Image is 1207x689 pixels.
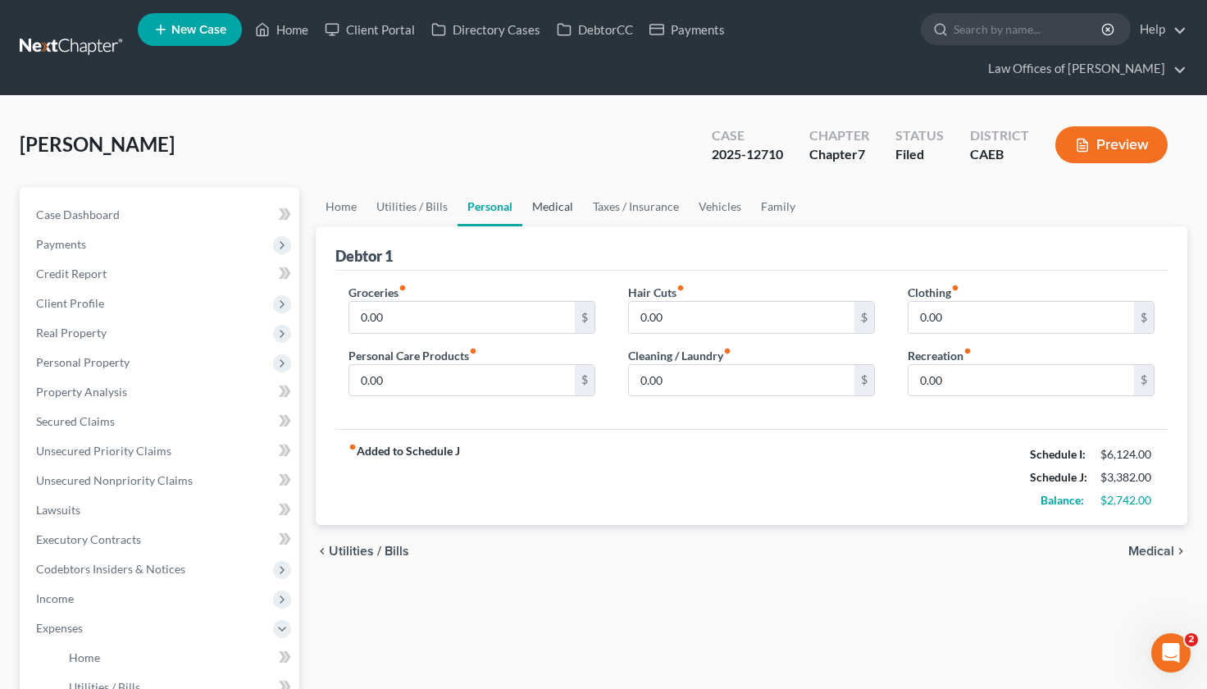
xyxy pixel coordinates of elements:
strong: Schedule I: [1030,447,1086,461]
span: Utilities / Bills [329,545,409,558]
label: Clothing [908,284,959,301]
span: [PERSON_NAME] [20,132,175,156]
a: Taxes / Insurance [583,187,689,226]
a: Home [316,187,367,226]
span: Codebtors Insiders & Notices [36,562,185,576]
a: Directory Cases [423,15,549,44]
a: Property Analysis [23,377,299,407]
a: Credit Report [23,259,299,289]
span: New Case [171,24,226,36]
a: DebtorCC [549,15,641,44]
a: Lawsuits [23,495,299,525]
div: CAEB [970,145,1029,164]
label: Groceries [348,284,407,301]
a: Secured Claims [23,407,299,436]
label: Personal Care Products [348,347,477,364]
i: fiber_manual_record [676,284,685,292]
span: Real Property [36,326,107,340]
span: Case Dashboard [36,208,120,221]
div: $ [854,365,874,396]
span: Client Profile [36,296,104,310]
i: chevron_right [1174,545,1187,558]
span: Payments [36,237,86,251]
div: $ [575,302,594,333]
div: $2,742.00 [1100,492,1155,509]
span: Unsecured Nonpriority Claims [36,473,193,487]
span: Personal Property [36,355,130,369]
a: Client Portal [317,15,423,44]
div: Chapter [809,126,869,145]
strong: Balance: [1041,493,1084,507]
a: Utilities / Bills [367,187,458,226]
a: Help [1132,15,1187,44]
a: Executory Contracts [23,525,299,554]
div: Case [712,126,783,145]
div: District [970,126,1029,145]
a: Medical [522,187,583,226]
div: Filed [895,145,944,164]
a: Home [56,643,299,673]
span: Income [36,591,74,605]
input: -- [349,302,575,333]
span: Medical [1128,545,1174,558]
label: Hair Cuts [628,284,685,301]
a: Unsecured Nonpriority Claims [23,466,299,495]
input: -- [909,365,1134,396]
span: Expenses [36,621,83,635]
i: fiber_manual_record [469,347,477,355]
strong: Added to Schedule J [348,443,460,512]
input: -- [629,365,854,396]
a: Home [247,15,317,44]
i: chevron_left [316,545,329,558]
a: Law Offices of [PERSON_NAME] [980,54,1187,84]
span: 2 [1185,633,1198,646]
span: Lawsuits [36,503,80,517]
input: -- [349,365,575,396]
span: Executory Contracts [36,532,141,546]
span: Unsecured Priority Claims [36,444,171,458]
div: Debtor 1 [335,246,393,266]
a: Payments [641,15,733,44]
span: Secured Claims [36,414,115,428]
button: Preview [1055,126,1168,163]
span: Property Analysis [36,385,127,399]
div: Chapter [809,145,869,164]
i: fiber_manual_record [723,347,731,355]
div: Status [895,126,944,145]
label: Cleaning / Laundry [628,347,731,364]
div: $ [1134,302,1154,333]
i: fiber_manual_record [951,284,959,292]
i: fiber_manual_record [348,443,357,451]
a: Case Dashboard [23,200,299,230]
a: Vehicles [689,187,751,226]
span: Home [69,650,100,664]
a: Family [751,187,805,226]
i: fiber_manual_record [963,347,972,355]
div: $ [575,365,594,396]
button: Medical chevron_right [1128,545,1187,558]
a: Unsecured Priority Claims [23,436,299,466]
div: $3,382.00 [1100,469,1155,486]
a: Personal [458,187,522,226]
input: Search by name... [954,14,1104,44]
input: -- [629,302,854,333]
div: $6,124.00 [1100,446,1155,463]
button: chevron_left Utilities / Bills [316,545,409,558]
div: $ [854,302,874,333]
input: -- [909,302,1134,333]
label: Recreation [908,347,972,364]
strong: Schedule J: [1030,470,1087,484]
span: Credit Report [36,267,107,281]
div: 2025-12710 [712,145,783,164]
span: 7 [858,146,865,162]
div: $ [1134,365,1154,396]
i: fiber_manual_record [399,284,407,292]
iframe: Intercom live chat [1151,633,1191,673]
